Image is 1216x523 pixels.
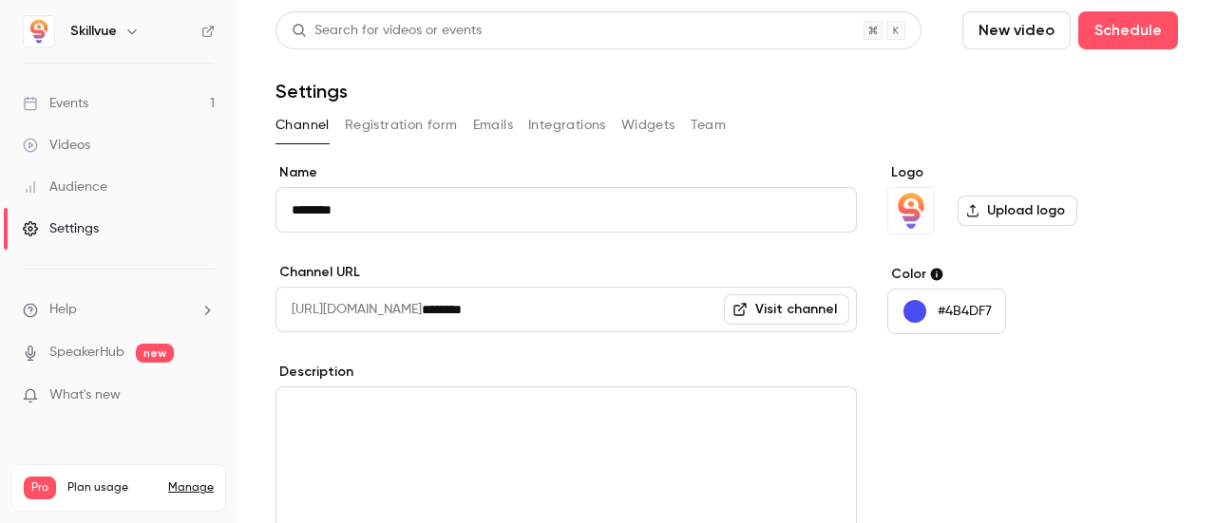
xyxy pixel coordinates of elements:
button: Emails [473,110,513,140]
button: Schedule [1078,11,1178,49]
label: Channel URL [275,263,857,282]
li: help-dropdown-opener [23,300,215,320]
label: Color [887,265,1178,284]
div: v 4.0.25 [53,30,93,46]
img: tab_keywords_by_traffic_grey.svg [191,110,206,125]
a: SpeakerHub [49,343,124,363]
div: Audience [23,177,107,196]
div: Dominio [100,112,145,124]
button: Channel [275,110,330,140]
h6: Skillvue [70,22,117,41]
a: Manage [168,480,214,495]
div: Settings [23,219,99,238]
button: #4B4DF7 [887,289,1006,334]
label: Logo [887,163,1178,182]
p: #4B4DF7 [938,302,992,321]
span: Pro [24,476,56,499]
img: logo_orange.svg [30,30,46,46]
label: Upload logo [958,196,1077,226]
h1: Settings [275,80,348,103]
button: New video [962,11,1071,49]
div: [PERSON_NAME]: [DOMAIN_NAME] [49,49,272,65]
label: Name [275,163,857,182]
span: new [136,344,174,363]
a: Visit channel [724,294,849,325]
img: tab_domain_overview_orange.svg [79,110,94,125]
button: Registration form [345,110,458,140]
span: What's new [49,385,121,405]
div: Videos [23,136,90,155]
span: Help [49,300,77,320]
button: Team [691,110,727,140]
div: Events [23,94,88,113]
div: Search for videos or events [292,21,482,41]
img: website_grey.svg [30,49,46,65]
img: Skillvue [888,188,934,233]
span: Plan usage [67,480,157,495]
span: [URL][DOMAIN_NAME] [275,287,422,332]
button: Widgets [621,110,675,140]
img: Skillvue [24,16,54,47]
label: Description [275,363,857,382]
button: Integrations [528,110,606,140]
div: Keyword (traffico) [212,112,315,124]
